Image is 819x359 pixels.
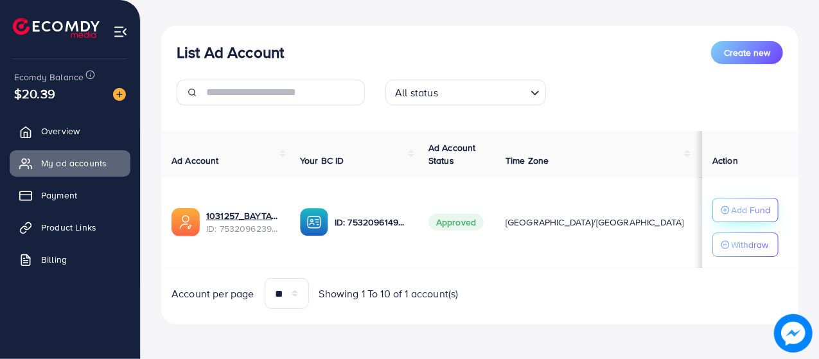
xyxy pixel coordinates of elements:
span: ID: 7532096239010316305 [206,222,279,235]
span: Your BC ID [300,154,344,167]
span: Product Links [41,221,96,234]
input: Search for option [442,81,525,102]
a: Overview [10,118,130,144]
span: Payment [41,189,77,202]
span: Ad Account Status [428,141,476,167]
span: Action [712,154,738,167]
img: logo [13,18,100,38]
p: ID: 7532096149239529473 [335,215,408,230]
span: Overview [41,125,80,137]
span: Billing [41,253,67,266]
span: Ad Account [172,154,219,167]
div: Search for option [385,80,546,105]
button: Create new [711,41,783,64]
button: Withdraw [712,232,779,257]
a: Billing [10,247,130,272]
span: Create new [724,46,770,59]
img: image [774,314,813,353]
img: menu [113,24,128,39]
span: My ad accounts [41,157,107,170]
span: Account per page [172,286,254,301]
button: Add Fund [712,198,779,222]
a: 1031257_BAYTAEK_1753702824295 [206,209,279,222]
span: All status [392,83,441,102]
img: ic-ba-acc.ded83a64.svg [300,208,328,236]
img: ic-ads-acc.e4c84228.svg [172,208,200,236]
span: Showing 1 To 10 of 1 account(s) [319,286,459,301]
span: $20.39 [14,84,55,103]
p: Withdraw [731,237,768,252]
span: Approved [428,214,484,231]
div: <span class='underline'>1031257_BAYTAEK_1753702824295</span></br>7532096239010316305 [206,209,279,236]
span: Ecomdy Balance [14,71,84,83]
a: Product Links [10,215,130,240]
span: [GEOGRAPHIC_DATA]/[GEOGRAPHIC_DATA] [506,216,684,229]
img: image [113,88,126,101]
a: Payment [10,182,130,208]
h3: List Ad Account [177,43,284,62]
p: Add Fund [731,202,770,218]
a: My ad accounts [10,150,130,176]
span: Time Zone [506,154,549,167]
